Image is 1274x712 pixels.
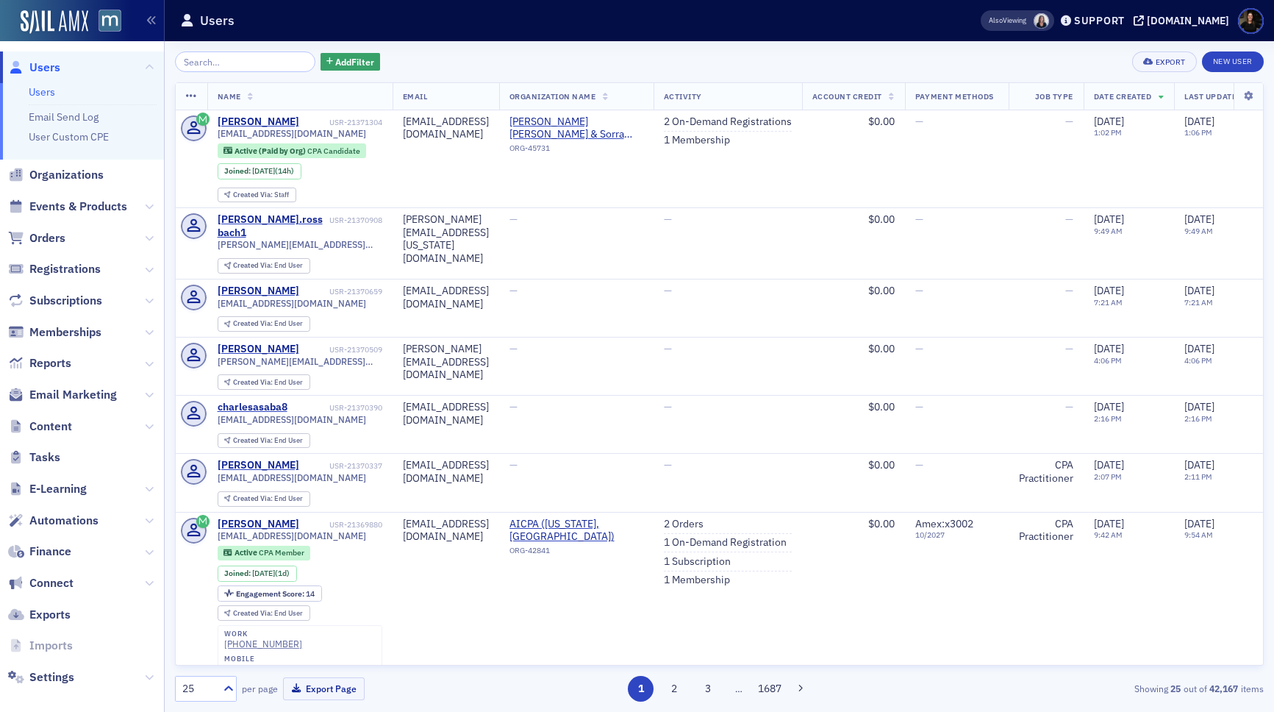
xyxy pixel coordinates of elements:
span: [DATE] [1094,115,1124,128]
span: Email [403,91,428,102]
span: Memberships [29,324,101,341]
span: [DATE] [252,165,275,176]
span: Profile [1238,8,1264,34]
time: 9:49 AM [1094,226,1123,236]
span: AICPA (Washington, DC) [509,518,643,544]
span: Content [29,419,72,435]
span: Joined : [224,569,252,578]
span: — [664,342,672,355]
span: — [915,213,923,226]
span: Created Via : [233,318,274,328]
div: USR-21370390 [290,403,382,413]
a: Email Marketing [8,387,117,403]
div: USR-21370509 [301,345,382,355]
div: [EMAIL_ADDRESS][DOMAIN_NAME] [403,459,489,485]
span: $0.00 [868,115,895,128]
span: 10 / 2027 [915,530,998,540]
div: Created Via: Staff [218,188,296,203]
span: Orders [29,230,65,246]
a: 1 On-Demand Registration [664,536,787,549]
time: 9:42 AM [1094,530,1123,540]
a: Imports [8,638,73,654]
div: Engagement Score: 14 [218,585,322,602]
input: Search… [175,51,315,72]
time: 1:06 PM [1184,127,1212,138]
div: ORG-42841 [509,546,643,560]
a: [PHONE_NUMBER] [224,663,302,674]
img: SailAMX [21,10,88,34]
div: [EMAIL_ADDRESS][DOMAIN_NAME] [403,401,489,427]
span: $0.00 [868,400,895,413]
span: — [664,213,672,226]
span: [DATE] [1184,458,1214,471]
div: [PERSON_NAME] [218,285,299,298]
div: Created Via: End User [218,316,310,332]
span: CPA Candidate [307,146,360,156]
a: 2 On-Demand Registrations [664,115,792,129]
span: Finance [29,544,71,560]
span: Users [29,60,60,76]
span: Created Via : [233,494,274,503]
a: Registrations [8,261,101,277]
a: Finance [8,544,71,560]
span: — [1065,213,1073,226]
span: Tasks [29,449,60,466]
button: Export [1132,51,1196,72]
span: [DATE] [1094,458,1124,471]
span: Organizations [29,167,104,183]
a: 1 Membership [664,134,730,147]
a: [PERSON_NAME] [218,343,299,356]
div: Export [1156,58,1186,66]
div: Active (Paid by Org): Active (Paid by Org): CPA Candidate [218,143,367,158]
div: (14h) [252,166,294,176]
a: AICPA ([US_STATE], [GEOGRAPHIC_DATA]) [509,518,643,544]
a: Connect [8,575,74,591]
time: 7:21 AM [1184,297,1213,307]
span: — [509,400,518,413]
span: Date Created [1094,91,1151,102]
span: Subscriptions [29,293,102,309]
a: Active (Paid by Org) CPA Candidate [223,146,359,155]
time: 2:07 PM [1094,471,1122,482]
div: Joined: 2025-10-14 00:00:00 [218,566,297,582]
span: [EMAIL_ADDRESS][DOMAIN_NAME] [218,298,366,309]
span: Job Type [1035,91,1073,102]
a: View Homepage [88,10,121,35]
a: Active CPA Member [223,548,304,558]
time: 4:06 PM [1184,355,1212,366]
span: — [915,115,923,128]
span: — [1065,284,1073,297]
span: Add Filter [335,55,374,68]
span: Created Via : [233,608,274,618]
a: [PERSON_NAME] [218,115,299,129]
div: [PERSON_NAME][EMAIL_ADDRESS][US_STATE][DOMAIN_NAME] [403,213,489,265]
div: End User [233,495,303,503]
span: — [509,342,518,355]
time: 2:16 PM [1184,413,1212,424]
a: [PERSON_NAME] [PERSON_NAME] & Sorra Chtd. ([GEOGRAPHIC_DATA], [GEOGRAPHIC_DATA]) [509,115,643,141]
span: Amex : x3002 [915,517,973,530]
span: Connect [29,575,74,591]
div: Active: Active: CPA Member [218,546,311,560]
span: [EMAIL_ADDRESS][DOMAIN_NAME] [218,472,366,483]
div: ORG-45731 [509,143,643,158]
div: Showing out of items [911,682,1264,695]
span: — [664,284,672,297]
span: — [1065,115,1073,128]
span: Activity [664,91,702,102]
span: Engagement Score : [236,588,306,599]
div: 14 [236,590,315,598]
a: [PERSON_NAME].rossbach1 [218,213,327,239]
div: Support [1074,14,1125,27]
span: [DATE] [1184,342,1214,355]
div: (1d) [252,569,290,578]
strong: 25 [1168,682,1184,695]
button: [DOMAIN_NAME] [1134,15,1234,26]
div: [PHONE_NUMBER] [224,638,302,649]
div: Created Via: End User [218,374,310,390]
span: — [664,400,672,413]
span: $0.00 [868,458,895,471]
span: $0.00 [868,213,895,226]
